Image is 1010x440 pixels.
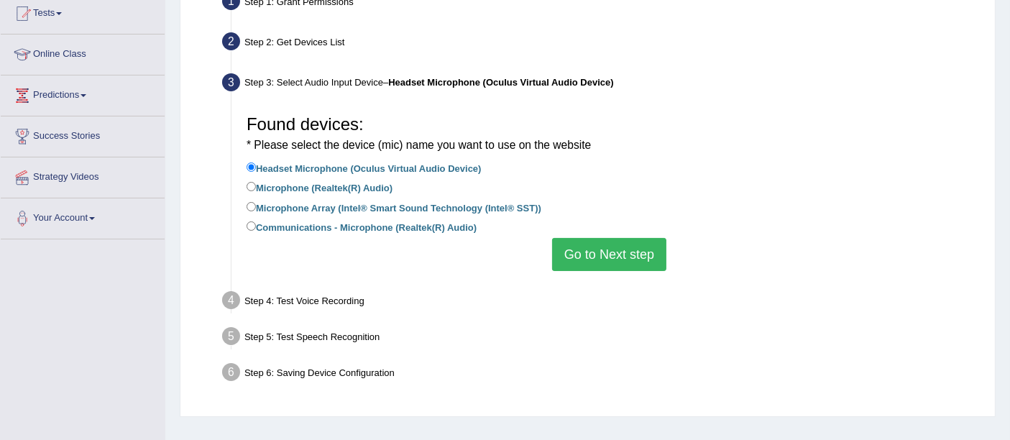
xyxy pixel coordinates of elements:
[1,157,165,193] a: Strategy Videos
[247,160,482,175] label: Headset Microphone (Oculus Virtual Audio Device)
[247,115,972,153] h3: Found devices:
[216,28,988,60] div: Step 2: Get Devices List
[247,202,256,211] input: Microphone Array (Intel® Smart Sound Technology (Intel® SST))
[247,162,256,172] input: Headset Microphone (Oculus Virtual Audio Device)
[388,77,614,88] b: Headset Microphone (Oculus Virtual Audio Device)
[1,75,165,111] a: Predictions
[247,182,256,191] input: Microphone (Realtek(R) Audio)
[383,77,614,88] span: –
[247,221,256,231] input: Communications - Microphone (Realtek(R) Audio)
[216,69,988,101] div: Step 3: Select Audio Input Device
[247,179,392,195] label: Microphone (Realtek(R) Audio)
[247,219,477,234] label: Communications - Microphone (Realtek(R) Audio)
[1,35,165,70] a: Online Class
[216,287,988,318] div: Step 4: Test Voice Recording
[216,323,988,354] div: Step 5: Test Speech Recognition
[552,238,666,271] button: Go to Next step
[247,199,541,215] label: Microphone Array (Intel® Smart Sound Technology (Intel® SST))
[247,139,591,151] small: * Please select the device (mic) name you want to use on the website
[1,198,165,234] a: Your Account
[216,359,988,390] div: Step 6: Saving Device Configuration
[1,116,165,152] a: Success Stories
